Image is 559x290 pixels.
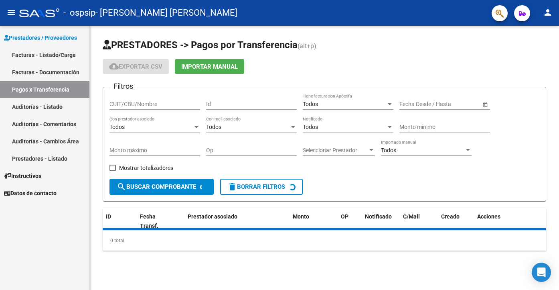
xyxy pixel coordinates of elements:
span: Importar Manual [181,63,238,70]
span: Notificado [365,213,392,220]
span: (alt+p) [298,42,316,50]
button: Borrar Filtros [220,179,303,195]
span: Prestadores / Proveedores [4,33,77,42]
span: Buscar Comprobante [117,183,196,190]
span: Mostrar totalizadores [119,163,173,173]
button: Open calendar [481,100,489,108]
span: Instructivos [4,172,41,180]
span: - [PERSON_NAME] [PERSON_NAME] [95,4,237,22]
mat-icon: delete [227,182,237,192]
span: C/Mail [403,213,420,220]
mat-icon: person [543,8,553,17]
span: - ospsip [63,4,95,22]
span: Todos [303,124,318,130]
div: 0 total [103,231,546,251]
datatable-header-cell: ID [103,208,137,235]
mat-icon: cloud_download [109,61,119,71]
span: ID [106,213,111,220]
span: PRESTADORES -> Pagos por Transferencia [103,39,298,51]
span: Acciones [477,213,500,220]
button: Exportar CSV [103,59,169,74]
datatable-header-cell: Acciones [474,208,546,235]
span: OP [341,213,348,220]
span: Todos [381,147,396,153]
input: End date [431,101,470,108]
span: Todos [206,124,221,130]
span: Creado [441,213,460,220]
button: Buscar Comprobante [109,179,214,195]
datatable-header-cell: Monto [290,208,338,235]
span: Exportar CSV [109,63,162,70]
datatable-header-cell: OP [338,208,362,235]
datatable-header-cell: Prestador asociado [184,208,290,235]
datatable-header-cell: Notificado [362,208,400,235]
span: Fecha Transf. [140,213,158,229]
mat-icon: menu [6,8,16,17]
button: Importar Manual [175,59,244,74]
span: Monto [293,213,309,220]
span: Prestador asociado [188,213,237,220]
datatable-header-cell: Creado [438,208,474,235]
h3: Filtros [109,81,137,92]
span: Borrar Filtros [227,183,285,190]
span: Seleccionar Prestador [303,147,368,154]
datatable-header-cell: C/Mail [400,208,438,235]
div: Open Intercom Messenger [532,263,551,282]
mat-icon: search [117,182,126,192]
datatable-header-cell: Fecha Transf. [137,208,173,235]
span: Todos [109,124,125,130]
input: Start date [399,101,424,108]
span: Datos de contacto [4,189,57,198]
span: Todos [303,101,318,107]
